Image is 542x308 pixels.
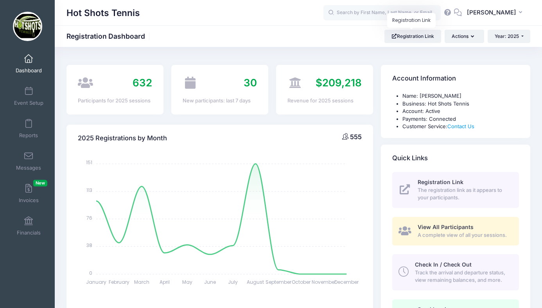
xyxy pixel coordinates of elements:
[402,123,519,131] li: Customer Service:
[392,217,519,245] a: View All Participants A complete view of all your sessions.
[292,279,311,285] tspan: October
[10,115,47,142] a: Reports
[228,279,238,285] tspan: July
[33,180,47,186] span: New
[86,187,92,193] tspan: 113
[415,269,510,284] span: Track the arrival and departure status, view remaining balances, and more.
[89,270,92,276] tspan: 0
[418,224,474,230] span: View All Participants
[488,30,530,43] button: Year: 2025
[462,4,530,22] button: [PERSON_NAME]
[86,279,106,285] tspan: January
[14,100,43,106] span: Event Setup
[244,77,257,89] span: 30
[19,132,38,139] span: Reports
[418,231,510,239] span: A complete view of all your sessions.
[247,279,264,285] tspan: August
[10,147,47,175] a: Messages
[66,32,152,40] h1: Registration Dashboard
[182,279,192,285] tspan: May
[447,123,474,129] a: Contact Us
[204,279,216,285] tspan: June
[402,107,519,115] li: Account: Active
[13,12,42,41] img: Hot Shots Tennis
[10,50,47,77] a: Dashboard
[134,279,149,285] tspan: March
[392,254,519,290] a: Check In / Check Out Track the arrival and departure status, view remaining balances, and more.
[133,77,152,89] span: 632
[384,30,441,43] a: Registration Link
[392,68,456,90] h4: Account Information
[392,172,519,208] a: Registration Link The registration link as it appears to your participants.
[86,159,92,166] tspan: 151
[445,30,484,43] button: Actions
[266,279,292,285] tspan: September
[495,33,519,39] span: Year: 2025
[402,115,519,123] li: Payments: Connected
[86,242,92,249] tspan: 38
[66,4,140,22] h1: Hot Shots Tennis
[78,97,152,105] div: Participants for 2025 sessions
[19,197,39,204] span: Invoices
[78,127,167,150] h4: 2025 Registrations by Month
[160,279,170,285] tspan: April
[350,133,362,141] span: 555
[402,100,519,108] li: Business: Hot Shots Tennis
[16,67,42,74] span: Dashboard
[86,215,92,221] tspan: 76
[10,212,47,240] a: Financials
[109,279,129,285] tspan: February
[16,165,41,171] span: Messages
[10,180,47,207] a: InvoicesNew
[17,229,41,236] span: Financials
[467,8,516,17] span: [PERSON_NAME]
[323,5,441,21] input: Search by First Name, Last Name, or Email...
[316,77,362,89] span: $209,218
[418,179,463,185] span: Registration Link
[418,186,510,202] span: The registration link as it appears to your participants.
[183,97,257,105] div: New participants: last 7 days
[392,147,428,169] h4: Quick Links
[312,279,336,285] tspan: November
[402,92,519,100] li: Name: [PERSON_NAME]
[335,279,359,285] tspan: December
[287,97,362,105] div: Revenue for 2025 sessions
[10,82,47,110] a: Event Setup
[415,261,472,268] span: Check In / Check Out
[387,13,436,28] div: Registration Link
